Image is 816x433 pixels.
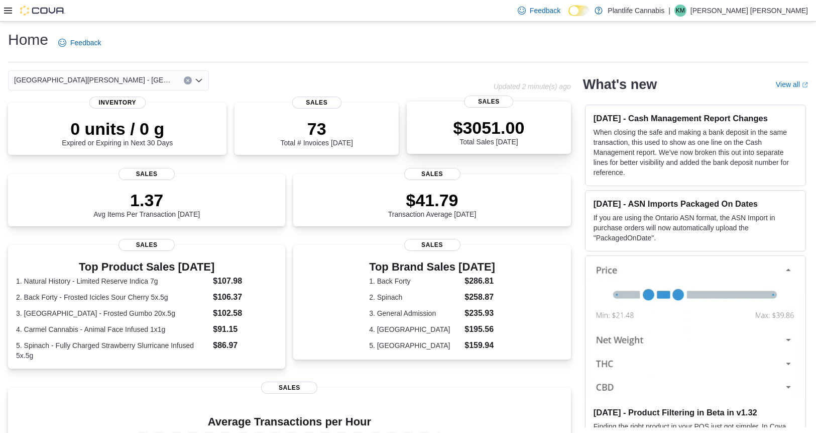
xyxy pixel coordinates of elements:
[20,6,65,16] img: Cova
[802,82,808,88] svg: External link
[453,118,524,138] p: $3051.00
[668,5,670,17] p: |
[690,5,808,17] p: [PERSON_NAME] [PERSON_NAME]
[674,5,686,17] div: Kain McRae
[16,340,209,361] dt: 5. Spinach - Fully Charged Strawberry Slurricane Infused 5x.5g
[369,276,460,286] dt: 1. Back Forty
[464,307,495,319] dd: $235.93
[195,76,203,84] button: Open list of options
[281,119,353,147] div: Total # Invoices [DATE]
[93,190,200,210] p: 1.37
[213,291,277,303] dd: $106.37
[119,239,175,251] span: Sales
[16,261,277,273] h3: Top Product Sales [DATE]
[530,6,560,16] span: Feedback
[404,239,460,251] span: Sales
[16,324,209,334] dt: 4. Carmel Cannabis - Animal Face Infused 1x1g
[583,76,657,93] h2: What's new
[119,168,175,180] span: Sales
[369,308,460,318] dt: 3. General Admission
[54,33,105,53] a: Feedback
[776,80,808,89] a: View allExternal link
[514,1,564,21] a: Feedback
[89,97,146,109] span: Inventory
[62,119,173,139] p: 0 units / 0 g
[594,113,797,123] h3: [DATE] - Cash Management Report Changes
[213,275,277,287] dd: $107.98
[404,168,460,180] span: Sales
[213,339,277,352] dd: $86.97
[453,118,524,146] div: Total Sales [DATE]
[369,340,460,351] dt: 5. [GEOGRAPHIC_DATA]
[261,382,317,394] span: Sales
[464,275,495,287] dd: $286.81
[369,261,495,273] h3: Top Brand Sales [DATE]
[14,74,174,86] span: [GEOGRAPHIC_DATA][PERSON_NAME] - [GEOGRAPHIC_DATA]
[464,323,495,335] dd: $195.56
[16,416,563,428] h4: Average Transactions per Hour
[464,96,513,108] span: Sales
[369,324,460,334] dt: 4. [GEOGRAPHIC_DATA]
[388,190,477,218] div: Transaction Average [DATE]
[464,291,495,303] dd: $258.87
[213,323,277,335] dd: $91.15
[16,276,209,286] dt: 1. Natural History - Limited Reserve Indica 7g
[213,307,277,319] dd: $102.58
[594,213,797,243] p: If you are using the Ontario ASN format, the ASN Import in purchase orders will now automatically...
[464,339,495,352] dd: $159.94
[494,82,571,91] p: Updated 2 minute(s) ago
[594,199,797,209] h3: [DATE] - ASN Imports Packaged On Dates
[8,30,48,50] h1: Home
[594,127,797,178] p: When closing the safe and making a bank deposit in the same transaction, this used to show as one...
[62,119,173,147] div: Expired or Expiring in Next 30 Days
[70,38,101,48] span: Feedback
[281,119,353,139] p: 73
[93,190,200,218] div: Avg Items Per Transaction [DATE]
[292,97,341,109] span: Sales
[184,76,192,84] button: Clear input
[568,6,590,16] input: Dark Mode
[676,5,685,17] span: KM
[369,292,460,302] dt: 2. Spinach
[594,407,797,417] h3: [DATE] - Product Filtering in Beta in v1.32
[388,190,477,210] p: $41.79
[16,308,209,318] dt: 3. [GEOGRAPHIC_DATA] - Frosted Gumbo 20x.5g
[608,5,664,17] p: Plantlife Cannabis
[16,292,209,302] dt: 2. Back Forty - Frosted Icicles Sour Cherry 5x.5g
